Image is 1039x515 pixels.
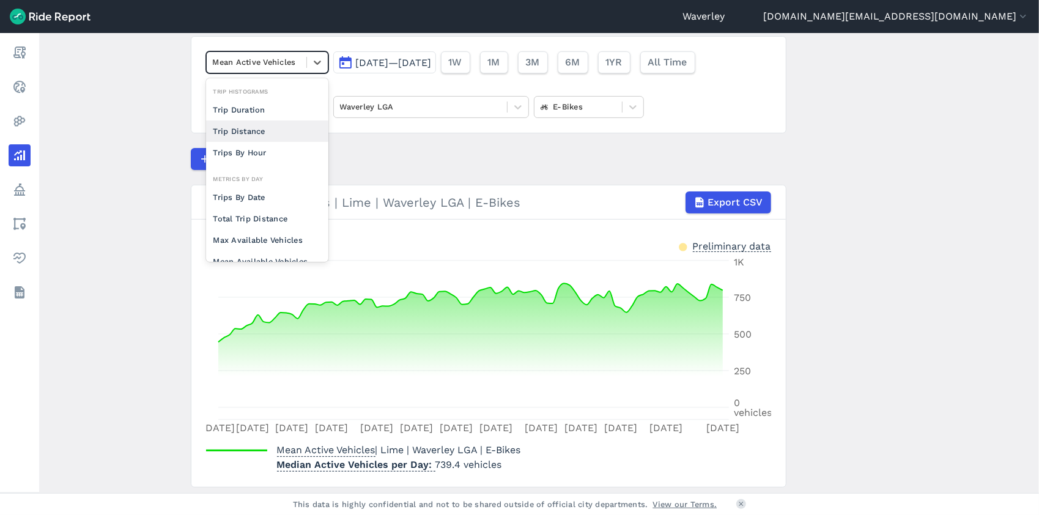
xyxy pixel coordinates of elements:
[763,9,1029,24] button: [DOMAIN_NAME][EMAIL_ADDRESS][DOMAIN_NAME]
[400,422,433,434] tspan: [DATE]
[206,99,328,120] div: Trip Duration
[734,397,740,409] tspan: 0
[693,239,771,252] div: Preliminary data
[9,42,31,64] a: Report
[360,422,393,434] tspan: [DATE]
[9,179,31,201] a: Policy
[277,455,435,472] span: Median Active Vehicles per Day
[9,213,31,235] a: Areas
[734,256,744,268] tspan: 1K
[734,365,751,377] tspan: 250
[649,422,682,434] tspan: [DATE]
[518,51,548,73] button: 3M
[9,281,31,303] a: Datasets
[480,51,508,73] button: 1M
[206,86,328,97] div: Trip Histograms
[734,292,751,303] tspan: 750
[206,251,328,272] div: Mean Available Vehicles
[440,422,473,434] tspan: [DATE]
[206,120,328,142] div: Trip Distance
[275,422,308,434] tspan: [DATE]
[315,422,348,434] tspan: [DATE]
[277,444,521,456] span: | Lime | Waverley LGA | E-Bikes
[558,51,588,73] button: 6M
[640,51,695,73] button: All Time
[526,55,540,70] span: 3M
[191,148,303,170] button: Compare Metrics
[604,422,637,434] tspan: [DATE]
[525,422,558,434] tspan: [DATE]
[566,55,580,70] span: 6M
[206,208,328,229] div: Total Trip Distance
[206,173,328,185] div: Metrics By Day
[277,458,521,472] p: 739.4 vehicles
[653,498,717,510] a: View our Terms.
[9,247,31,269] a: Health
[206,191,771,213] div: Mean Active Vehicles | Lime | Waverley LGA | E-Bikes
[9,144,31,166] a: Analyze
[734,407,772,418] tspan: vehicles
[564,422,597,434] tspan: [DATE]
[202,422,235,434] tspan: [DATE]
[9,110,31,132] a: Heatmaps
[356,57,432,69] span: [DATE]—[DATE]
[449,55,462,70] span: 1W
[606,55,623,70] span: 1YR
[10,9,91,24] img: Ride Report
[277,440,375,457] span: Mean Active Vehicles
[598,51,630,73] button: 1YR
[479,422,512,434] tspan: [DATE]
[333,51,436,73] button: [DATE]—[DATE]
[206,142,328,163] div: Trips By Hour
[734,328,752,340] tspan: 500
[235,422,268,434] tspan: [DATE]
[441,51,470,73] button: 1W
[206,187,328,208] div: Trips By Date
[648,55,687,70] span: All Time
[9,76,31,98] a: Realtime
[706,422,739,434] tspan: [DATE]
[488,55,500,70] span: 1M
[206,229,328,251] div: Max Available Vehicles
[686,191,771,213] button: Export CSV
[708,195,763,210] span: Export CSV
[682,9,725,24] a: Waverley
